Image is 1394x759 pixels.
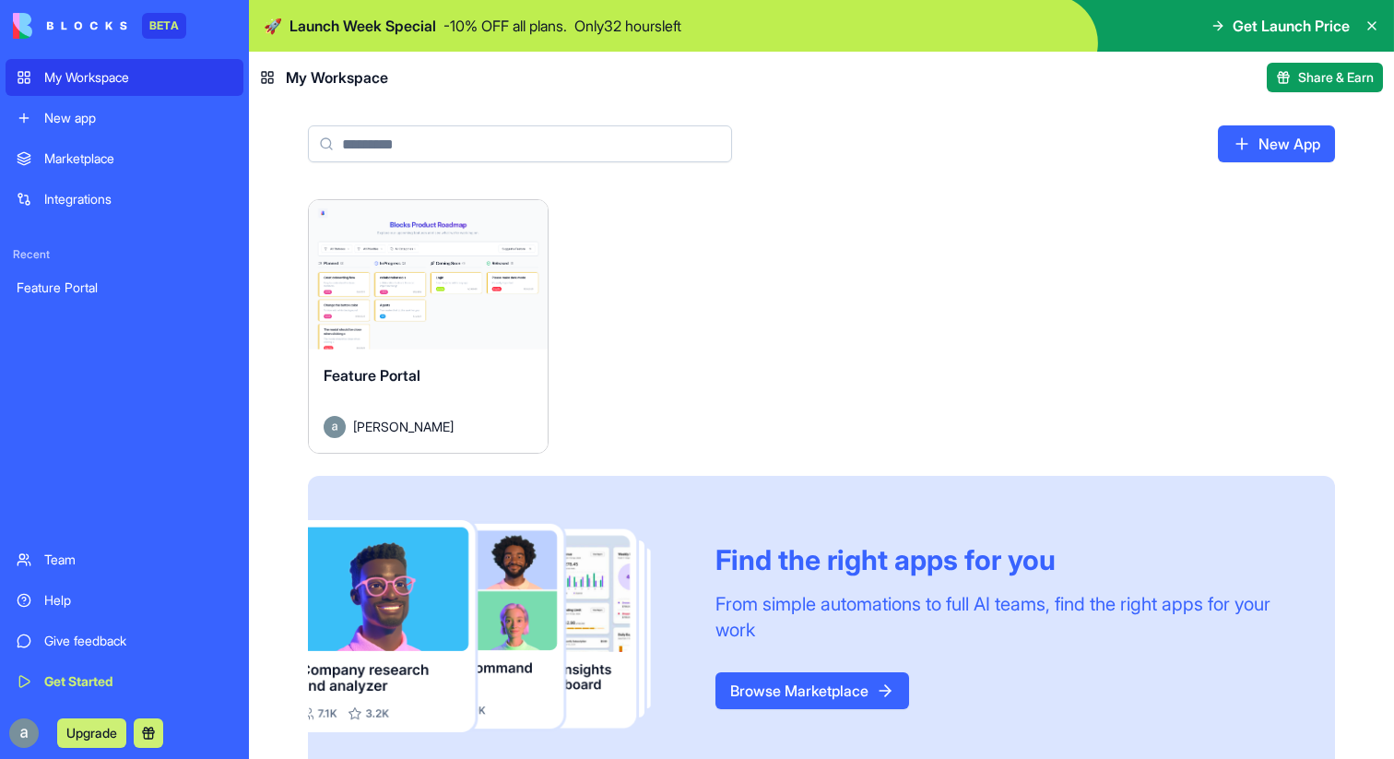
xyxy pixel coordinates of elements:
[715,543,1291,576] div: Find the right apps for you
[286,66,388,89] span: My Workspace
[6,247,243,262] span: Recent
[13,13,186,39] a: BETA
[308,520,686,732] img: Frame_181_egmpey.png
[289,15,436,37] span: Launch Week Special
[715,672,909,709] a: Browse Marketplace
[1233,15,1350,37] span: Get Launch Price
[6,59,243,96] a: My Workspace
[715,591,1291,643] div: From simple automations to full AI teams, find the right apps for your work
[324,366,420,385] span: Feature Portal
[1218,125,1335,162] a: New App
[44,591,232,610] div: Help
[44,551,232,569] div: Team
[6,541,243,578] a: Team
[443,15,567,37] p: - 10 % OFF all plans.
[9,718,39,748] img: ACg8ocLXg6xfGZJggGOskBYsOzJeWAtPoHk4em143g6U3tYsqyXoFi50=s96-c
[6,582,243,619] a: Help
[17,279,232,297] div: Feature Portal
[6,181,243,218] a: Integrations
[44,632,232,650] div: Give feedback
[57,718,126,748] button: Upgrade
[353,417,454,436] span: [PERSON_NAME]
[44,68,232,87] div: My Workspace
[6,100,243,136] a: New app
[1267,63,1383,92] button: Share & Earn
[6,623,243,659] a: Give feedback
[324,416,346,438] img: Avatar
[308,199,549,454] a: Feature PortalAvatar[PERSON_NAME]
[264,15,282,37] span: 🚀
[6,140,243,177] a: Marketplace
[574,15,681,37] p: Only 32 hours left
[6,663,243,700] a: Get Started
[57,723,126,741] a: Upgrade
[142,13,186,39] div: BETA
[44,190,232,208] div: Integrations
[13,13,127,39] img: logo
[44,149,232,168] div: Marketplace
[44,672,232,691] div: Get Started
[1298,68,1374,87] span: Share & Earn
[6,269,243,306] a: Feature Portal
[44,109,232,127] div: New app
